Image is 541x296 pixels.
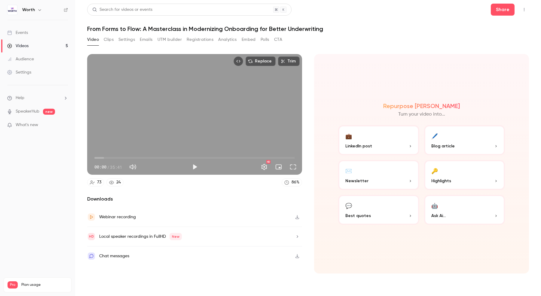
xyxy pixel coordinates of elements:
button: Share [491,4,515,16]
span: LinkedIn post [345,143,372,149]
h6: Worth [22,7,35,13]
button: CTA [274,35,282,44]
h1: From Forms to Flow: A Masterclass in Modernizing Onboarding for Better Underwriting [87,25,529,32]
span: Best quotes [345,213,371,219]
button: Embed [242,35,256,44]
a: SpeakerHub [16,108,39,115]
h2: Repurpose [PERSON_NAME] [383,102,460,110]
div: Chat messages [99,252,129,260]
button: ✉️Newsletter [338,160,419,190]
div: 00:00 [94,164,122,170]
button: Play [189,161,201,173]
div: ✉️ [345,166,352,175]
a: 73 [87,178,104,186]
span: / [107,164,109,170]
div: Webinar recording [99,213,136,221]
div: Search for videos or events [92,7,152,13]
div: Local speaker recordings in FullHD [99,233,182,240]
button: 🤖Ask Ai... [424,195,505,225]
span: Blog article [431,143,455,149]
span: Newsletter [345,178,368,184]
span: Ask Ai... [431,213,446,219]
div: 🤖 [431,201,438,210]
span: Pro [8,281,18,288]
button: 💬Best quotes [338,195,419,225]
div: Events [7,30,28,36]
a: 24 [106,178,124,186]
span: 00:00 [94,164,106,170]
button: 🔑Highlights [424,160,505,190]
p: Turn your video into... [398,111,445,118]
button: Polls [261,35,269,44]
button: UTM builder [157,35,182,44]
button: Embed video [234,56,243,66]
button: Clips [104,35,114,44]
div: Audience [7,56,34,62]
div: 73 [97,179,101,186]
div: Videos [7,43,29,49]
span: new [43,109,55,115]
div: 💼 [345,131,352,140]
span: Highlights [431,178,451,184]
a: 86% [282,178,302,186]
li: help-dropdown-opener [7,95,68,101]
button: Emails [140,35,152,44]
button: Replace [246,56,276,66]
button: Top Bar Actions [519,5,529,14]
button: Settings [258,161,270,173]
button: Trim [278,56,300,66]
div: 24 [116,179,121,186]
div: 🔑 [431,166,438,175]
div: 86 % [292,179,299,186]
div: 💬 [345,201,352,210]
span: Plan usage [21,282,68,287]
button: Video [87,35,99,44]
span: Help [16,95,24,101]
div: 🖊️ [431,131,438,140]
button: 🖊️Blog article [424,125,505,155]
button: Settings [118,35,135,44]
button: Full screen [287,161,299,173]
div: Settings [7,69,31,75]
button: Mute [127,161,139,173]
span: What's new [16,122,38,128]
button: Analytics [218,35,237,44]
span: 35:41 [110,164,122,170]
span: New [170,233,182,240]
img: Worth [8,5,17,15]
button: Registrations [187,35,213,44]
button: Turn on miniplayer [273,161,285,173]
div: HD [266,160,270,164]
h2: Downloads [87,195,302,203]
button: 💼LinkedIn post [338,125,419,155]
